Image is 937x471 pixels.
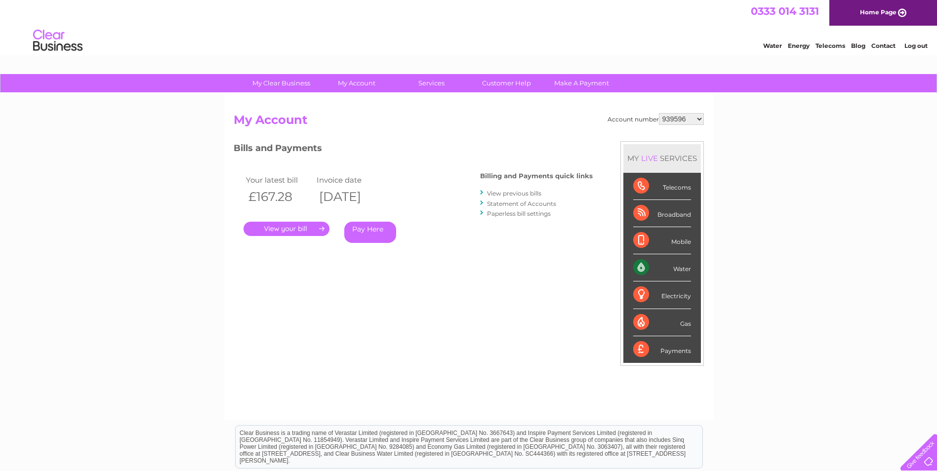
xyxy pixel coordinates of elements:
[391,74,472,92] a: Services
[633,173,691,200] div: Telecoms
[608,113,704,125] div: Account number
[633,309,691,336] div: Gas
[851,42,865,49] a: Blog
[871,42,896,49] a: Contact
[314,173,385,187] td: Invoice date
[639,154,660,163] div: LIVE
[487,200,556,207] a: Statement of Accounts
[633,227,691,254] div: Mobile
[487,210,551,217] a: Paperless bill settings
[241,74,322,92] a: My Clear Business
[788,42,810,49] a: Energy
[234,113,704,132] h2: My Account
[763,42,782,49] a: Water
[904,42,928,49] a: Log out
[541,74,622,92] a: Make A Payment
[633,254,691,281] div: Water
[751,5,819,17] a: 0333 014 3131
[33,26,83,56] img: logo.png
[236,5,702,48] div: Clear Business is a trading name of Verastar Limited (registered in [GEOGRAPHIC_DATA] No. 3667643...
[244,222,329,236] a: .
[633,336,691,363] div: Payments
[623,144,701,172] div: MY SERVICES
[815,42,845,49] a: Telecoms
[633,281,691,309] div: Electricity
[487,190,541,197] a: View previous bills
[466,74,547,92] a: Customer Help
[244,187,315,207] th: £167.28
[314,187,385,207] th: [DATE]
[234,141,593,158] h3: Bills and Payments
[244,173,315,187] td: Your latest bill
[344,222,396,243] a: Pay Here
[480,172,593,180] h4: Billing and Payments quick links
[316,74,397,92] a: My Account
[633,200,691,227] div: Broadband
